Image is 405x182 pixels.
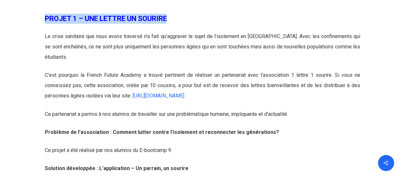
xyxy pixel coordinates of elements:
a: [URL][DOMAIN_NAME] [132,93,184,99]
span: C’est pourquoi la French Future Academy a trouvé pertinent de réaliser un partenariat avec l’asso... [45,72,360,99]
b: PROJET 1 – UNE LETTRE UN SOURIRE [45,14,167,23]
span: Ce projet a été réalisé par nos alumnis du E-bootcamp 9 [45,147,171,153]
b: Problème de l’association : Comment lutter contre l’isolement et reconnecter les générations? [45,129,279,135]
span: La crise sanitaire que nous avons traversé n’a fait qu’aggraver le sujet de l’isolement en [GEOGR... [45,33,360,60]
b: Solution développée : L’application – Un parrain, un sourire [45,165,188,171]
span: Ce partenariat a permis à nos alumnis de travailler sur une problématique humaine, impliquante et... [45,111,288,117]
